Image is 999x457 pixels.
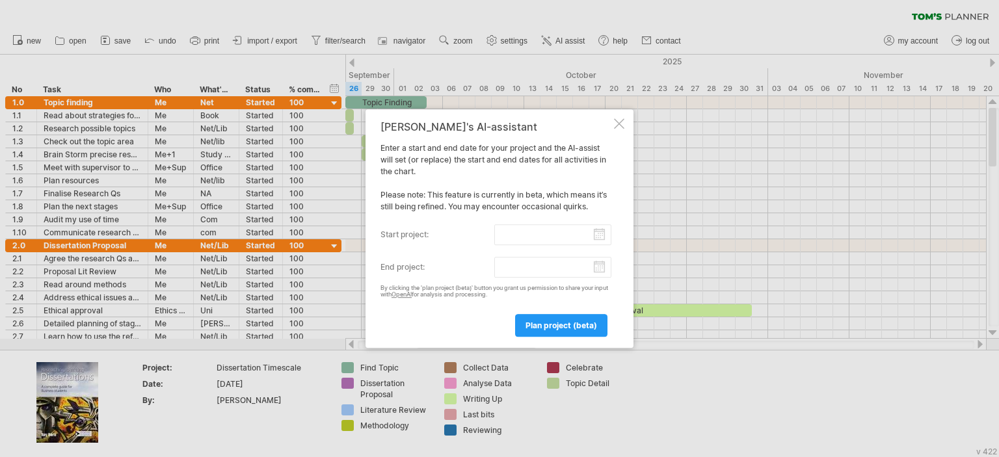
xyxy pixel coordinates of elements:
[380,121,611,337] div: Enter a start and end date for your project and the AI-assist will set (or replace) the start and...
[380,257,494,278] label: end project:
[392,291,412,298] a: OpenAI
[380,285,611,299] div: By clicking the 'plan project (beta)' button you grant us permission to share your input with for...
[526,320,597,330] span: plan project (beta)
[515,314,607,337] a: plan project (beta)
[380,224,494,245] label: start project:
[380,121,611,133] div: [PERSON_NAME]'s AI-assistant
